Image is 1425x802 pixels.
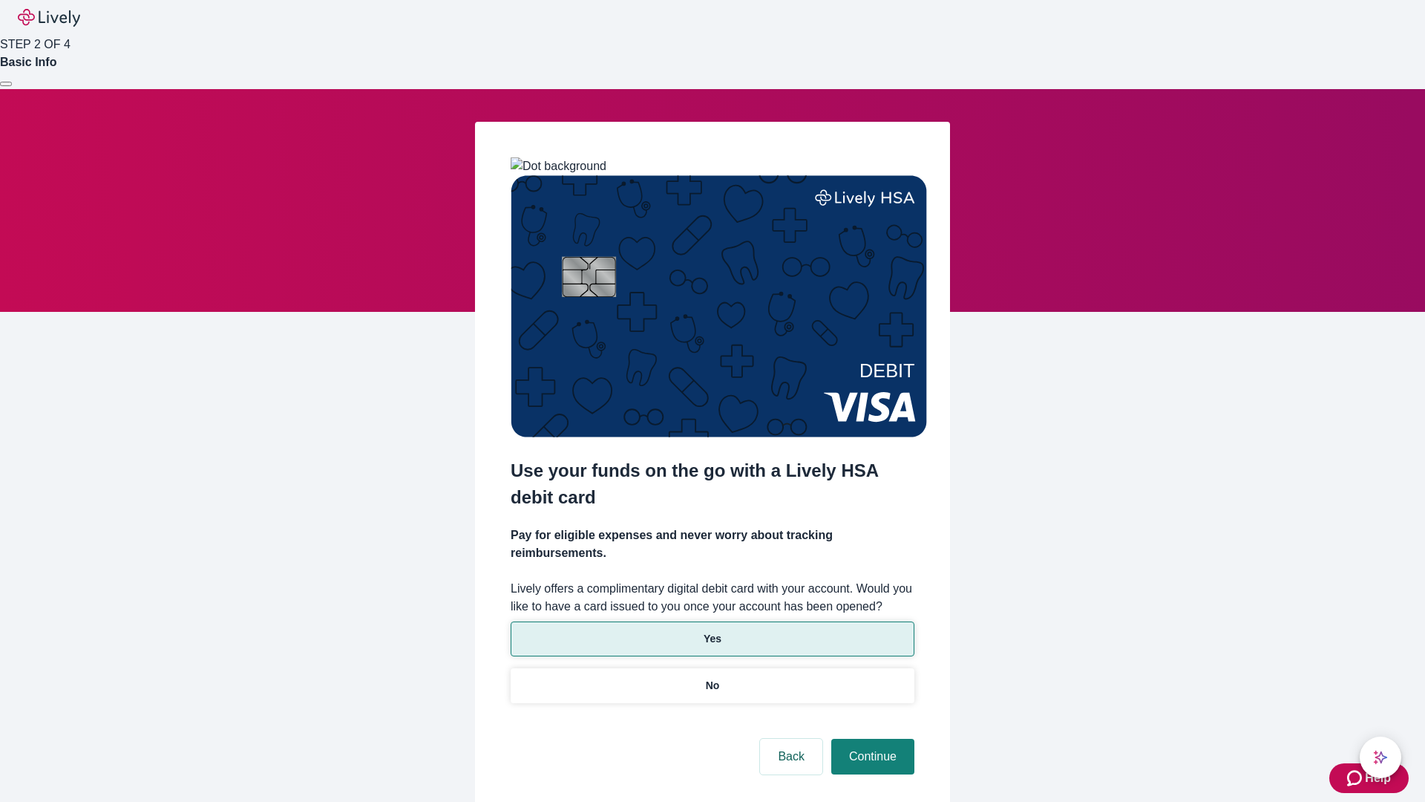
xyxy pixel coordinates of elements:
[704,631,721,647] p: Yes
[511,457,914,511] h2: Use your funds on the go with a Lively HSA debit card
[511,157,606,175] img: Dot background
[18,9,80,27] img: Lively
[511,580,914,616] label: Lively offers a complimentary digital debit card with your account. Would you like to have a card...
[1365,769,1391,787] span: Help
[1347,769,1365,787] svg: Zendesk support icon
[511,622,914,656] button: Yes
[511,668,914,703] button: No
[1373,750,1388,765] svg: Lively AI Assistant
[1360,737,1401,778] button: chat
[760,739,822,775] button: Back
[1329,763,1409,793] button: Zendesk support iconHelp
[511,175,927,437] img: Debit card
[511,526,914,562] h4: Pay for eligible expenses and never worry about tracking reimbursements.
[831,739,914,775] button: Continue
[706,678,720,694] p: No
